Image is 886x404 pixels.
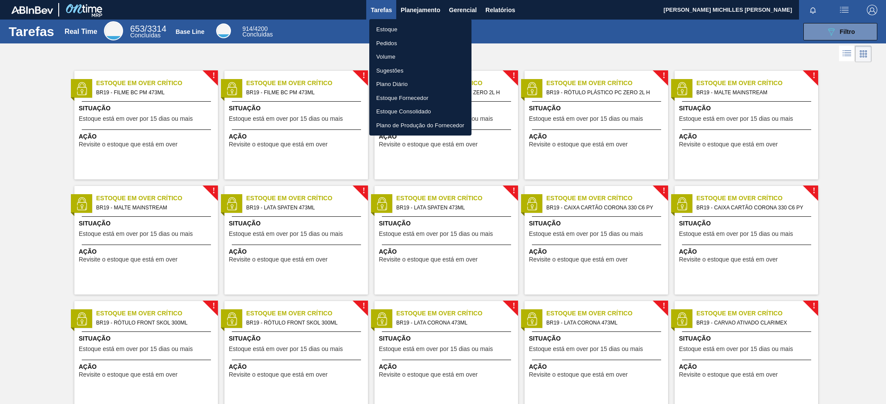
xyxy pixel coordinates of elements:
a: Plano de Produção do Fornecedor [369,119,471,132]
a: Plano Diário [369,77,471,91]
a: Estoque Consolidado [369,105,471,119]
a: Sugestões [369,64,471,78]
a: Estoque [369,23,471,36]
a: Estoque Fornecedor [369,91,471,105]
a: Pedidos [369,36,471,50]
a: Volume [369,50,471,64]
